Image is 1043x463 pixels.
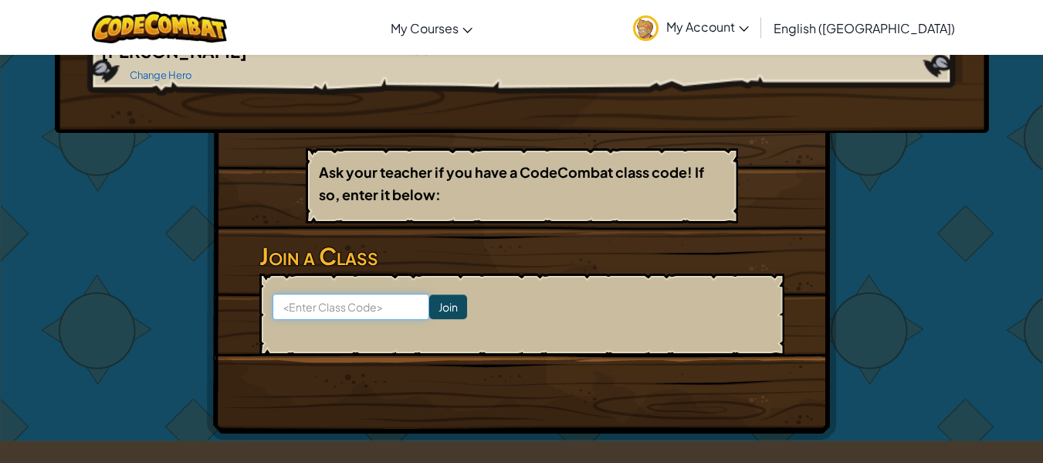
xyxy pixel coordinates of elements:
a: Change Hero [130,69,192,81]
img: CodeCombat logo [92,12,227,43]
a: My Account [625,3,757,52]
h3: Join a Class [259,239,784,274]
input: <Enter Class Code> [273,294,429,320]
span: My Account [666,19,749,35]
b: Ask your teacher if you have a CodeCombat class code! If so, enter it below: [319,163,704,203]
input: Join [429,294,467,319]
a: My Courses [383,7,480,49]
span: My Courses [391,20,459,36]
span: English ([GEOGRAPHIC_DATA]) [774,20,955,36]
img: avatar [633,15,659,41]
a: English ([GEOGRAPHIC_DATA]) [766,7,963,49]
